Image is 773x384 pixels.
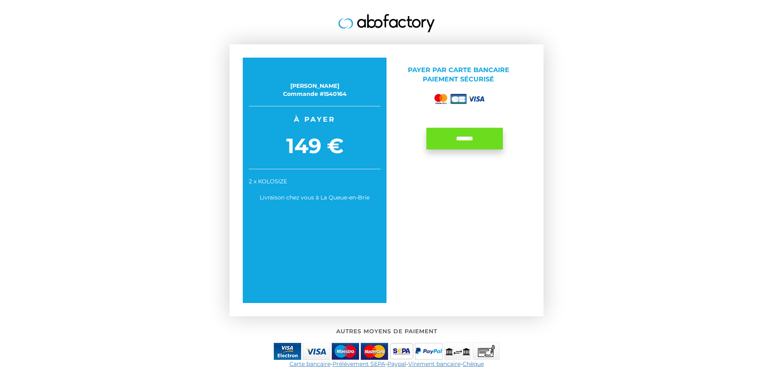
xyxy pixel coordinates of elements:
[393,66,524,84] p: Payer par Carte bancaire
[451,94,467,104] img: cb.png
[408,360,461,367] a: Virement bancaire
[289,360,331,367] a: Carte bancaire
[151,360,622,368] div: - - - -
[468,96,484,102] img: visa.png
[157,328,616,334] h2: Autres moyens de paiement
[249,131,380,161] span: 149 €
[249,82,380,90] div: [PERSON_NAME]
[249,177,380,185] div: 2 x KOLOSIZE
[463,360,484,367] a: Chèque
[444,342,471,360] img: bank_transfer-small.png
[415,343,442,360] img: paypal-small.png
[303,343,330,360] img: visa.jpg
[473,342,500,360] img: check-small.png
[387,360,406,367] a: Paypal
[390,343,413,359] img: sepa-small.png
[249,114,380,124] span: À payer
[249,193,380,201] div: Livraison chez vous à La Queue-en-Brie
[433,92,449,106] img: mastercard.png
[423,75,494,83] span: Paiement sécurisé
[332,343,359,360] img: maestro.jpg
[361,343,388,360] img: mastercard.jpg
[338,14,435,32] img: logo.jpg
[274,343,301,360] img: visa-electron.jpg
[249,90,380,98] div: Commande #1540164
[333,360,385,367] a: Prélèvement SEPA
